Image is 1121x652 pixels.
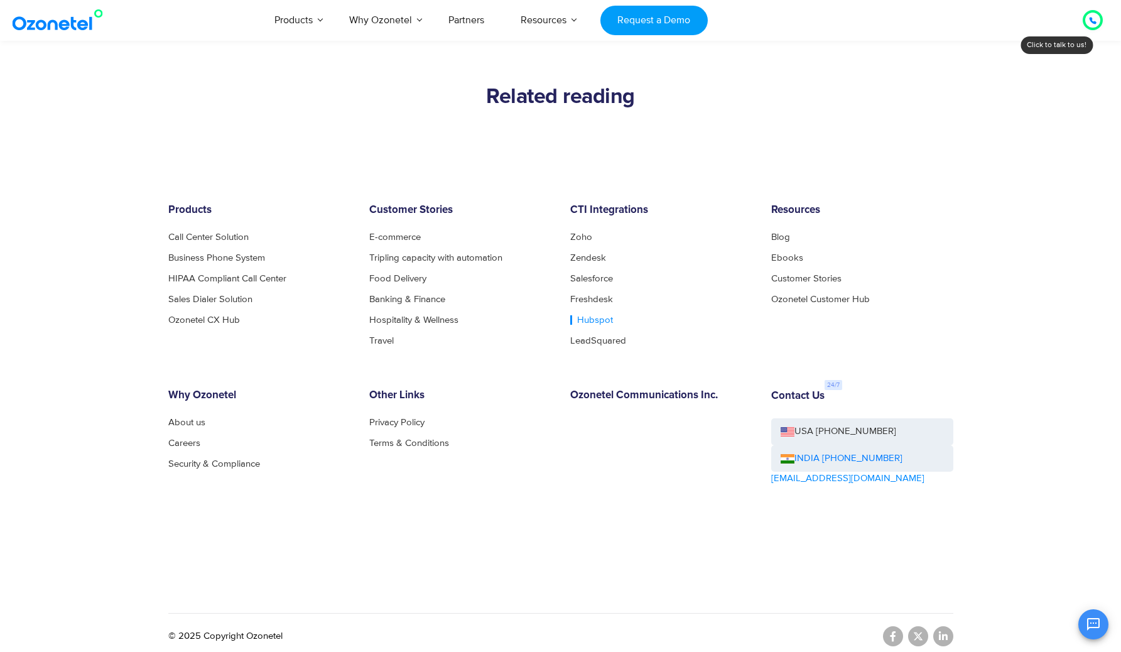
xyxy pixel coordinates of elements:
p: © 2025 Copyright Ozonetel [168,629,283,644]
a: Salesforce [570,274,613,283]
a: Request a Demo [600,6,708,35]
h6: Contact Us [771,390,825,403]
a: Freshdesk [570,295,613,304]
h6: Customer Stories [369,204,551,217]
a: Zendesk [570,253,606,263]
a: Hospitality & Wellness [369,315,458,325]
a: Customer Stories [771,274,842,283]
h6: Ozonetel Communications Inc. [570,389,752,402]
a: Ebooks [771,253,803,263]
a: Call Center Solution [168,232,249,242]
a: Hubspot [570,315,613,325]
a: LeadSquared [570,336,626,345]
a: Careers [168,438,200,448]
a: Business Phone System [168,253,265,263]
h6: Resources [771,204,953,217]
a: Blog [771,232,790,242]
a: HIPAA Compliant Call Center [168,274,286,283]
h6: Other Links [369,389,551,402]
h2: Related reading [168,85,953,110]
a: INDIA [PHONE_NUMBER] [781,452,902,466]
a: Terms & Conditions [369,438,449,448]
a: Ozonetel CX Hub [168,315,240,325]
a: [EMAIL_ADDRESS][DOMAIN_NAME] [771,472,924,486]
img: us-flag.png [781,427,794,437]
a: Sales Dialer Solution [168,295,252,304]
a: USA [PHONE_NUMBER] [771,418,953,445]
a: Privacy Policy [369,418,425,427]
a: E-commerce [369,232,421,242]
a: Banking & Finance [369,295,445,304]
a: Ozonetel Customer Hub [771,295,870,304]
h6: CTI Integrations [570,204,752,217]
h6: Why Ozonetel [168,389,350,402]
h6: Products [168,204,350,217]
button: Open chat [1078,609,1108,639]
a: Security & Compliance [168,459,260,469]
img: ind-flag.png [781,454,794,464]
a: Food Delivery [369,274,426,283]
a: About us [168,418,205,427]
a: Tripling capacity with automation [369,253,502,263]
a: Travel [369,336,394,345]
a: Zoho [570,232,592,242]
